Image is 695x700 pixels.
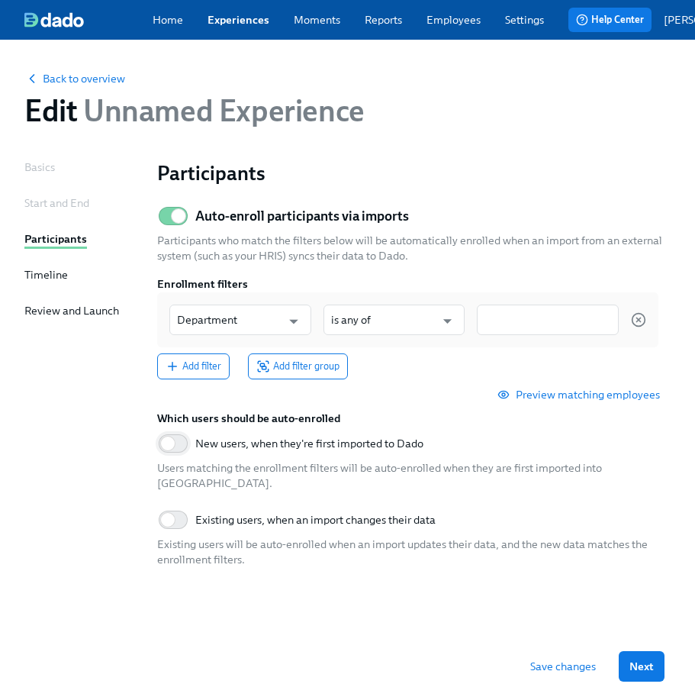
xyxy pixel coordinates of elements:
button: Preview matching employees [490,379,671,410]
img: dado [24,12,84,27]
a: dado [24,12,153,27]
button: Save changes [520,651,607,682]
div: Review and Launch [24,303,119,318]
h1: Edit [24,92,365,129]
span: New users, when they're first imported to Dado [195,436,423,451]
span: Help Center [576,12,644,27]
button: Open [282,309,305,333]
span: Save changes [530,659,596,674]
button: Add filter [157,353,230,379]
p: Users matching the enrollment filters will be auto-enrolled when they are first imported into [GE... [157,460,671,491]
a: Home [153,12,183,27]
h6: Enrollment filters [157,276,671,292]
button: Back to overview [24,71,125,86]
button: Add filter group [248,353,348,379]
h5: Auto-enroll participants via imports [195,207,409,225]
h6: Which users should be auto-enrolled [157,410,671,427]
h1: Participants [157,160,671,187]
a: Reports [365,12,402,27]
span: Existing users, when an import changes their data [195,512,436,527]
span: Add filter [166,359,221,374]
div: Timeline [24,267,68,282]
a: Employees [426,12,481,27]
span: Unnamed Experience [77,92,364,129]
a: Settings [505,12,544,27]
div: Participants [24,231,87,247]
a: Moments [294,12,340,27]
p: Existing users will be auto-enrolled when an import updates their data, and the new data matches ... [157,537,671,567]
button: Next [619,651,664,682]
button: Help Center [568,8,652,32]
button: Open [436,309,459,333]
p: Participants who match the filters below will be automatically enrolled when an import from an ex... [157,233,671,263]
div: Basics [24,160,55,175]
span: Add filter group [256,359,339,374]
a: Experiences [208,12,269,27]
span: Next [629,659,654,674]
span: Preview matching employees [500,387,660,402]
div: Start and End [24,195,89,211]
